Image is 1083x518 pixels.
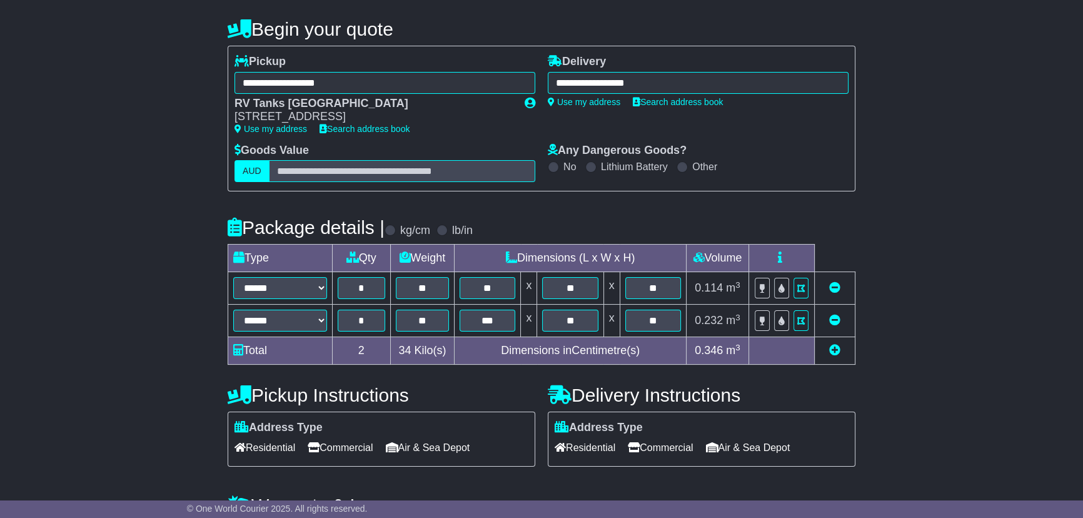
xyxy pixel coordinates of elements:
label: Pickup [234,55,286,69]
a: Remove this item [829,314,840,327]
span: 34 [398,344,411,357]
sup: 3 [735,313,740,322]
span: 0.114 [695,282,723,294]
span: Air & Sea Depot [706,438,790,457]
td: Total [228,337,333,365]
label: Address Type [555,421,643,435]
a: Search address book [320,124,410,134]
span: © One World Courier 2025. All rights reserved. [187,504,368,514]
a: Remove this item [829,282,840,294]
label: Any Dangerous Goods? [548,144,687,158]
td: Dimensions in Centimetre(s) [455,337,687,365]
span: Residential [555,438,615,457]
td: 2 [333,337,391,365]
a: Use my address [548,97,620,107]
label: Delivery [548,55,606,69]
td: x [603,305,620,337]
label: AUD [234,160,269,182]
span: 0.232 [695,314,723,327]
h4: Begin your quote [228,19,855,39]
label: No [563,161,576,173]
td: x [603,272,620,305]
label: kg/cm [400,224,430,238]
div: [STREET_ADDRESS] [234,110,512,124]
td: Qty [333,245,391,272]
td: Dimensions (L x W x H) [455,245,687,272]
span: Residential [234,438,295,457]
span: m [726,344,740,357]
td: Volume [686,245,748,272]
td: Kilo(s) [390,337,455,365]
td: x [521,305,537,337]
td: x [521,272,537,305]
label: Goods Value [234,144,309,158]
td: Weight [390,245,455,272]
a: Use my address [234,124,307,134]
td: Type [228,245,333,272]
a: Search address book [633,97,723,107]
label: lb/in [452,224,473,238]
span: Air & Sea Depot [386,438,470,457]
sup: 3 [735,280,740,290]
label: Lithium Battery [601,161,668,173]
sup: 3 [735,343,740,352]
span: Commercial [628,438,693,457]
span: 0.346 [695,344,723,357]
span: m [726,314,740,327]
a: Add new item [829,344,840,357]
span: m [726,282,740,294]
h4: Package details | [228,217,385,238]
h4: Warranty & Insurance [228,495,855,515]
span: Commercial [308,438,373,457]
label: Address Type [234,421,323,435]
h4: Delivery Instructions [548,385,855,405]
h4: Pickup Instructions [228,385,535,405]
label: Other [692,161,717,173]
div: RV Tanks [GEOGRAPHIC_DATA] [234,97,512,111]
